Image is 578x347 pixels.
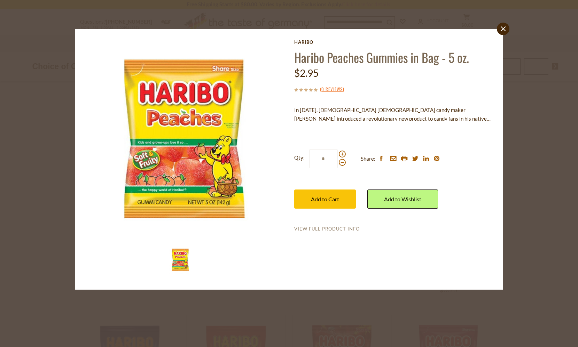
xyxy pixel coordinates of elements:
[294,106,493,123] p: In [DATE], [DEMOGRAPHIC_DATA] [DEMOGRAPHIC_DATA] candy maker [PERSON_NAME] introduced a revolutio...
[367,189,438,209] a: Add to Wishlist
[166,246,194,274] img: Haribo Peaches Gummies in Bag
[311,196,339,202] span: Add to Cart
[361,154,375,163] span: Share:
[294,226,360,232] a: View Full Product Info
[320,86,344,92] span: ( )
[309,149,338,168] input: Qty:
[294,67,319,79] span: $2.95
[294,39,493,45] a: Haribo
[321,86,343,93] a: 0 Reviews
[294,153,305,162] strong: Qty:
[294,48,469,66] a: Haribo Peaches Gummies in Bag - 5 oz.
[85,39,284,238] img: Haribo Peaches Gummies in Bag
[294,189,356,209] button: Add to Cart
